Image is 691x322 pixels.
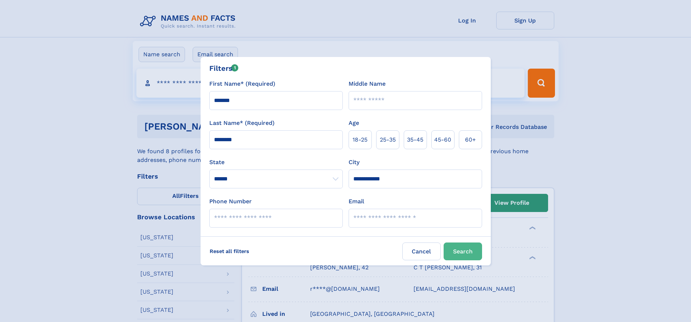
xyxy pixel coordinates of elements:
[349,197,364,206] label: Email
[444,242,482,260] button: Search
[209,119,275,127] label: Last Name* (Required)
[353,135,367,144] span: 18‑25
[349,158,359,167] label: City
[205,242,254,260] label: Reset all filters
[402,242,441,260] label: Cancel
[209,158,343,167] label: State
[380,135,396,144] span: 25‑35
[349,119,359,127] label: Age
[434,135,451,144] span: 45‑60
[407,135,423,144] span: 35‑45
[465,135,476,144] span: 60+
[209,63,239,74] div: Filters
[209,197,252,206] label: Phone Number
[209,80,275,88] label: First Name* (Required)
[349,80,386,88] label: Middle Name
